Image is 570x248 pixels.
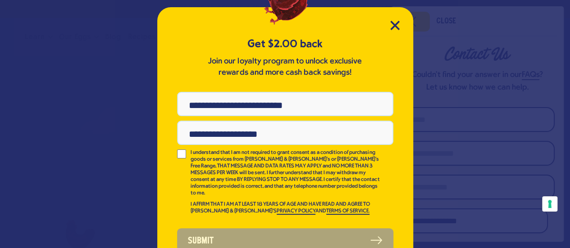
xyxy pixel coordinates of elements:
button: Close Modal [390,21,400,30]
p: Join our loyalty program to unlock exclusive rewards and more cash back savings! [206,56,364,78]
p: I understand that I am not required to grant consent as a condition of purchasing goods or servic... [191,149,381,197]
input: I understand that I am not required to grant consent as a condition of purchasing goods or servic... [177,149,186,158]
a: TERMS OF SERVICE. [326,208,369,215]
h5: Get $2.00 back [177,36,393,51]
p: I AFFIRM THAT I AM AT LEAST 18 YEARS OF AGE AND HAVE READ AND AGREE TO [PERSON_NAME] & [PERSON_NA... [191,201,381,215]
button: Your consent preferences for tracking technologies [542,196,557,212]
a: PRIVACY POLICY [277,208,315,215]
